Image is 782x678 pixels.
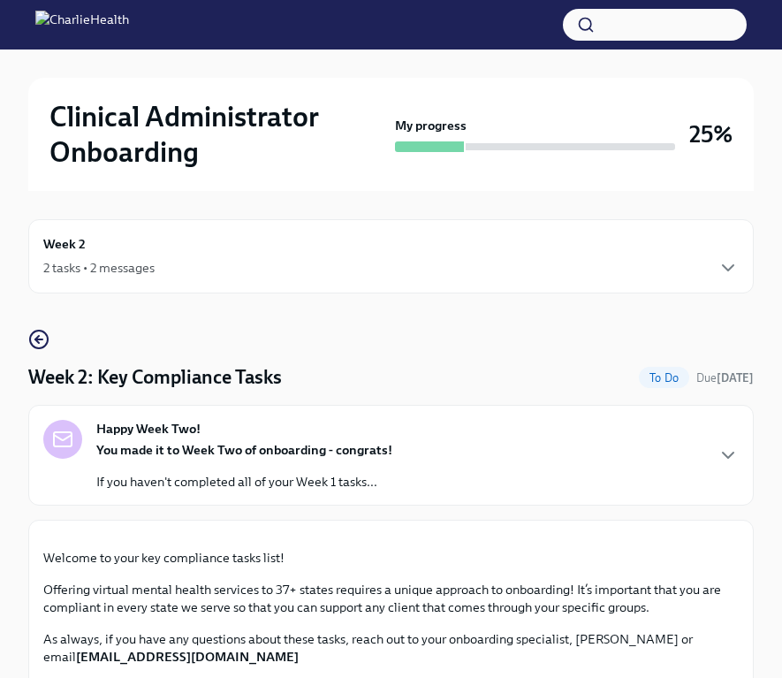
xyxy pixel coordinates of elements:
[43,259,155,277] div: 2 tasks • 2 messages
[395,117,467,134] strong: My progress
[696,369,754,386] span: September 16th, 2025 10:00
[43,581,739,616] p: Offering virtual mental health services to 37+ states requires a unique approach to onboarding! I...
[28,364,282,391] h4: Week 2: Key Compliance Tasks
[639,371,689,385] span: To Do
[43,234,86,254] h6: Week 2
[43,630,739,666] p: As always, if you have any questions about these tasks, reach out to your onboarding specialist, ...
[717,371,754,385] strong: [DATE]
[43,549,739,567] p: Welcome to your key compliance tasks list!
[96,420,201,438] strong: Happy Week Two!
[35,11,129,39] img: CharlieHealth
[49,99,388,170] h2: Clinical Administrator Onboarding
[76,649,299,665] strong: [EMAIL_ADDRESS][DOMAIN_NAME]
[689,118,733,150] h3: 25%
[96,442,392,458] strong: You made it to Week Two of onboarding - congrats!
[96,473,392,491] p: If you haven't completed all of your Week 1 tasks...
[696,371,754,385] span: Due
